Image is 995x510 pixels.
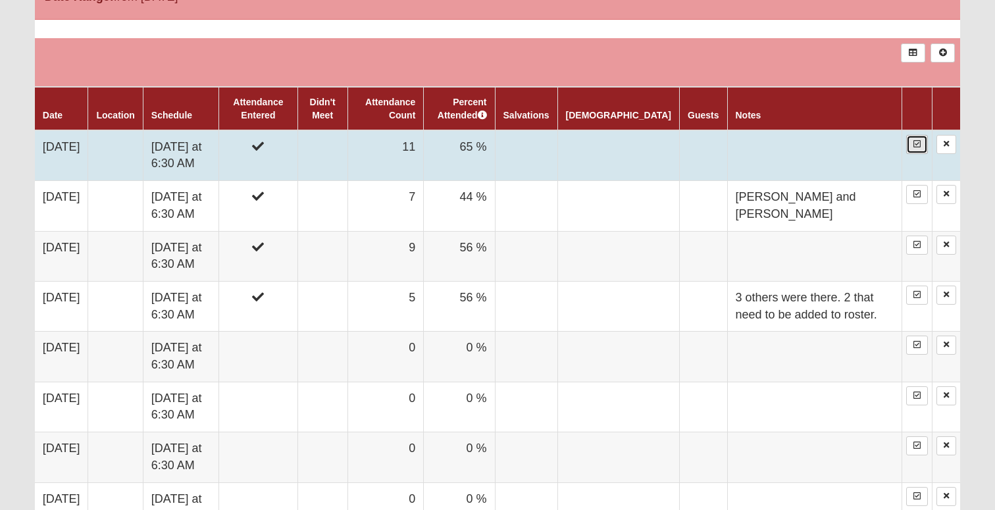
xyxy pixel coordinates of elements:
td: 3 others were there. 2 that need to be added to roster. [727,281,902,331]
td: 9 [347,231,424,281]
td: [DATE] at 6:30 AM [143,130,218,181]
td: 56 % [424,231,495,281]
td: [DATE] [35,432,88,482]
th: [DEMOGRAPHIC_DATA] [557,87,679,130]
a: Delete [936,135,956,154]
a: Enter Attendance [906,185,928,204]
a: Delete [936,436,956,455]
a: Enter Attendance [906,386,928,405]
td: 0 % [424,332,495,382]
a: Export to Excel [901,43,925,63]
td: [DATE] at 6:30 AM [143,432,218,482]
td: [DATE] [35,130,88,181]
a: Percent Attended [438,97,487,120]
td: [DATE] [35,231,88,281]
td: 0 % [424,432,495,482]
a: Attendance Entered [233,97,283,120]
a: Date [43,110,63,120]
td: [DATE] [35,281,88,331]
td: [DATE] [35,332,88,382]
a: Notes [736,110,761,120]
a: Delete [936,185,956,204]
td: [DATE] at 6:30 AM [143,332,218,382]
td: 56 % [424,281,495,331]
td: [PERSON_NAME] and [PERSON_NAME] [727,181,902,231]
a: Location [96,110,134,120]
td: 0 % [424,382,495,432]
td: [DATE] [35,181,88,231]
a: Enter Attendance [906,286,928,305]
td: 0 [347,332,424,382]
td: 0 [347,382,424,432]
td: 11 [347,130,424,181]
td: 65 % [424,130,495,181]
td: 7 [347,181,424,231]
td: [DATE] at 6:30 AM [143,281,218,331]
a: Enter Attendance [906,135,928,154]
a: Schedule [151,110,192,120]
a: Delete [936,236,956,255]
a: Delete [936,336,956,355]
a: Delete [936,286,956,305]
a: Delete [936,386,956,405]
td: 0 [347,432,424,482]
th: Salvations [495,87,557,130]
a: Alt+N [931,43,955,63]
td: 5 [347,281,424,331]
a: Enter Attendance [906,436,928,455]
td: [DATE] at 6:30 AM [143,382,218,432]
td: 44 % [424,181,495,231]
td: [DATE] [35,382,88,432]
td: [DATE] at 6:30 AM [143,231,218,281]
th: Guests [680,87,727,130]
a: Didn't Meet [310,97,336,120]
td: [DATE] at 6:30 AM [143,181,218,231]
a: Enter Attendance [906,236,928,255]
a: Enter Attendance [906,336,928,355]
a: Attendance Count [365,97,415,120]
